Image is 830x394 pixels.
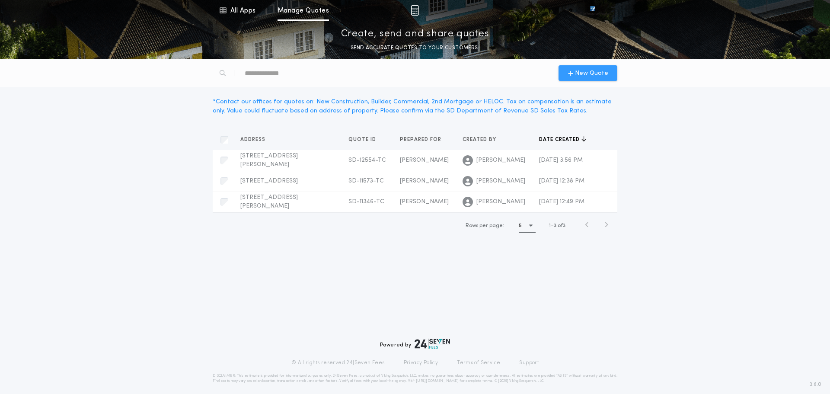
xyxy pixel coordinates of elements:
img: logo [415,339,450,349]
button: Date created [539,135,586,144]
span: 1 [549,223,551,228]
span: SD-11346-TC [348,199,384,205]
button: Address [240,135,272,144]
span: Rows per page: [466,223,504,228]
p: © All rights reserved. 24|Seven Fees [291,359,385,366]
button: 5 [519,219,536,233]
span: [PERSON_NAME] [400,199,449,205]
span: 3.8.0 [810,381,821,388]
span: [PERSON_NAME] [476,156,525,165]
p: SEND ACCURATE QUOTES TO YOUR CUSTOMERS. [351,44,479,52]
span: Created by [463,136,498,143]
button: New Quote [559,65,617,81]
a: [URL][DOMAIN_NAME] [416,379,459,383]
span: Quote ID [348,136,378,143]
div: * Contact our offices for quotes on: New Construction, Builder, Commercial, 2nd Mortgage or HELOC... [213,97,617,115]
span: [DATE] 3:56 PM [539,157,583,163]
span: Prepared for [400,136,443,143]
button: Quote ID [348,135,383,144]
span: [PERSON_NAME] [400,157,449,163]
span: [STREET_ADDRESS] [240,178,298,184]
span: of 3 [558,222,565,230]
span: 3 [554,223,556,228]
img: vs-icon [575,6,611,15]
div: Powered by [380,339,450,349]
a: Support [519,359,539,366]
span: Date created [539,136,581,143]
a: Privacy Policy [404,359,438,366]
img: img [411,5,419,16]
h1: 5 [519,221,522,230]
span: New Quote [575,69,608,78]
span: [DATE] 12:49 PM [539,199,584,205]
span: [PERSON_NAME] [476,177,525,186]
p: Create, send and share quotes [341,27,489,41]
button: Created by [463,135,503,144]
span: SD-12554-TC [348,157,386,163]
a: Terms of Service [457,359,500,366]
span: SD-11573-TC [348,178,384,184]
p: DISCLAIMER: This estimate is provided for informational purposes only. 24|Seven Fees, a product o... [213,373,617,384]
span: [PERSON_NAME] [400,178,449,184]
span: [DATE] 12:38 PM [539,178,584,184]
span: [STREET_ADDRESS][PERSON_NAME] [240,194,298,209]
span: [PERSON_NAME] [476,198,525,206]
span: Address [240,136,267,143]
span: [STREET_ADDRESS][PERSON_NAME] [240,153,298,168]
